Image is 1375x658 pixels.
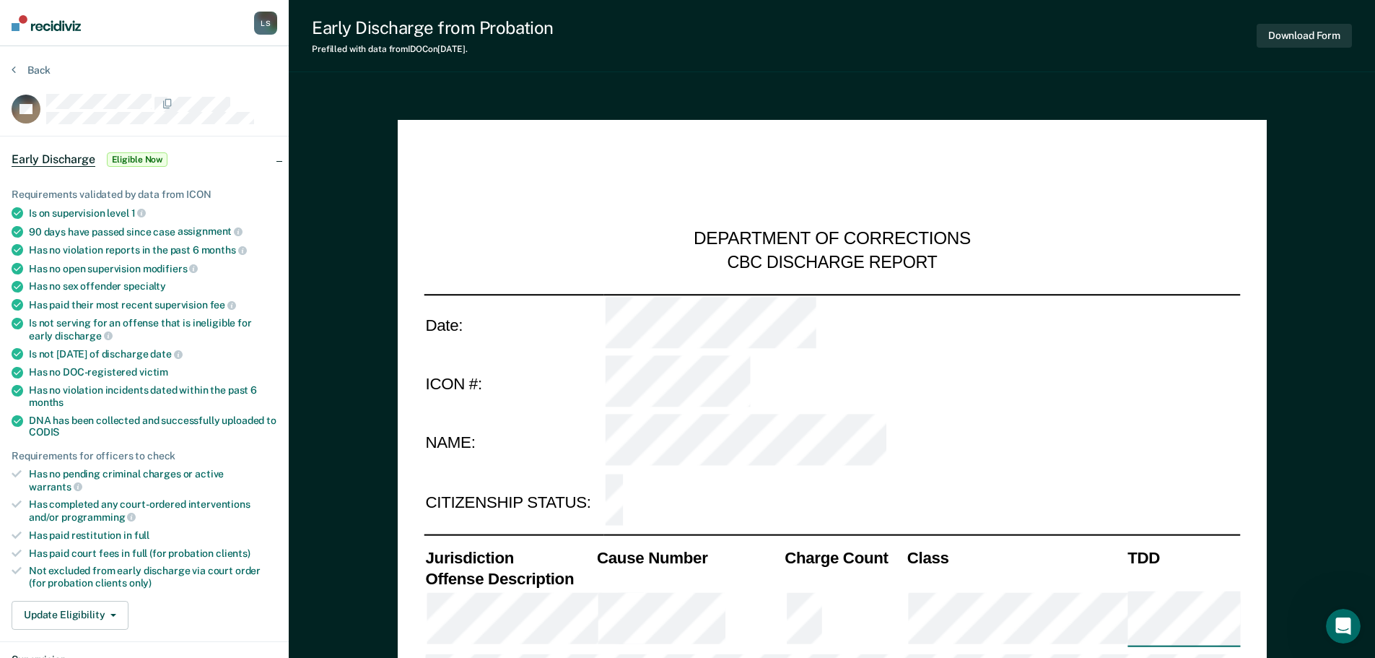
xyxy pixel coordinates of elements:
div: Has completed any court-ordered interventions and/or [29,498,277,523]
span: months [201,244,247,256]
th: Charge Count [783,547,906,568]
span: discharge [55,330,113,342]
div: Has no violation reports in the past 6 [29,243,277,256]
div: Has paid their most recent supervision [29,298,277,311]
span: clients) [216,547,250,559]
th: Offense Description [424,568,595,589]
div: Is on supervision level [29,207,277,220]
div: Has no open supervision [29,262,277,275]
button: Back [12,64,51,77]
span: date [150,348,182,360]
div: Prefilled with data from IDOC on [DATE] . [312,44,554,54]
span: months [29,397,64,408]
span: full [134,529,149,541]
span: 1 [131,207,147,219]
div: Is not [DATE] of discharge [29,347,277,360]
div: Has no pending criminal charges or active [29,468,277,493]
div: Requirements validated by data from ICON [12,189,277,201]
td: ICON #: [424,354,603,413]
span: programming [61,511,136,523]
div: Has no DOC-registered [29,366,277,378]
span: modifiers [143,263,198,274]
button: Update Eligibility [12,601,128,630]
td: CITIZENSHIP STATUS: [424,472,603,532]
div: L S [254,12,277,35]
div: Has paid court fees in full (for probation [29,547,277,560]
div: Has no violation incidents dated within the past 6 [29,384,277,409]
span: Eligible Now [107,152,168,167]
div: Early Discharge from Probation [312,17,554,38]
button: Download Form [1257,24,1352,48]
div: Has no sex offender [29,280,277,293]
span: assignment [178,225,243,237]
span: fee [210,299,236,311]
div: Requirements for officers to check [12,450,277,462]
span: only) [129,577,152,589]
td: NAME: [424,413,603,472]
div: DEPARTMENT OF CORRECTIONS [694,228,971,251]
iframe: Intercom live chat [1326,609,1361,644]
span: CODIS [29,426,59,438]
span: specialty [123,280,166,292]
div: 90 days have passed since case [29,225,277,238]
span: victim [139,366,168,378]
span: Early Discharge [12,152,95,167]
th: Cause Number [595,547,782,568]
div: Not excluded from early discharge via court order (for probation clients [29,565,277,589]
td: Date: [424,294,603,354]
th: Jurisdiction [424,547,595,568]
th: TDD [1126,547,1240,568]
div: Is not serving for an offense that is ineligible for early [29,317,277,342]
div: DNA has been collected and successfully uploaded to [29,415,277,439]
button: LS [254,12,277,35]
div: Has paid restitution in [29,529,277,542]
th: Class [905,547,1125,568]
img: Recidiviz [12,15,81,31]
span: warrants [29,481,82,493]
div: CBC DISCHARGE REPORT [727,251,937,273]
